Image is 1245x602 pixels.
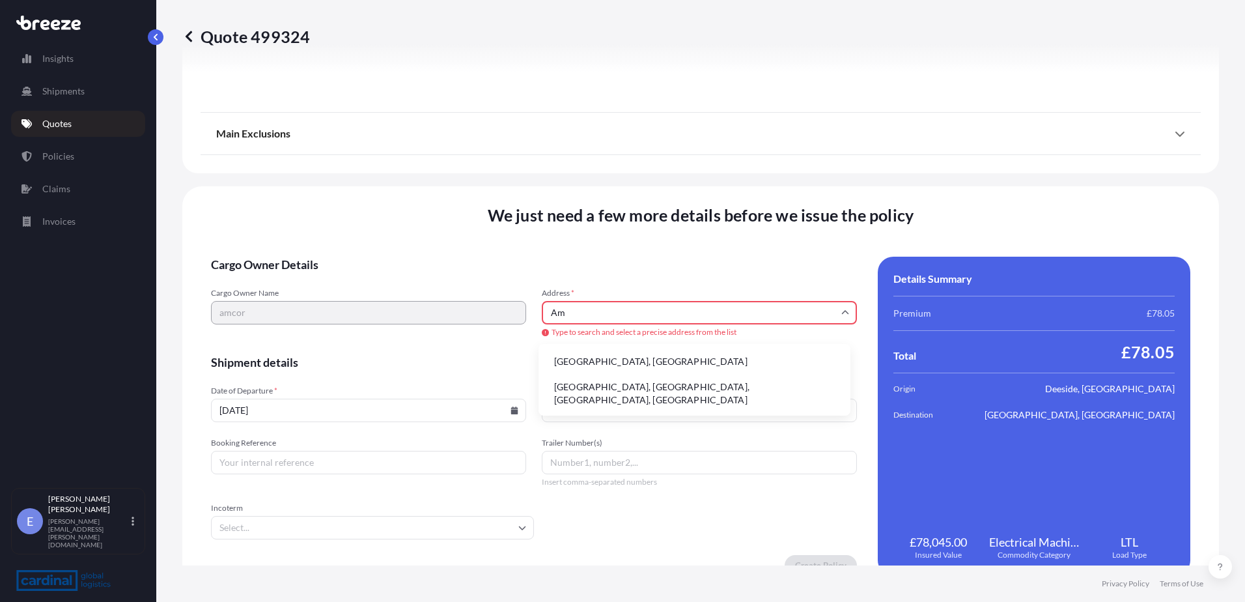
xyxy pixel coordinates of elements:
span: Details Summary [893,272,972,285]
span: Type to search and select a precise address from the list [542,327,857,337]
p: Quote 499324 [182,26,310,47]
p: Shipments [42,85,85,98]
span: Load Type [1112,550,1147,560]
span: LTL [1121,534,1138,550]
span: E [27,515,33,528]
p: [PERSON_NAME][EMAIL_ADDRESS][PERSON_NAME][DOMAIN_NAME] [48,517,129,549]
span: Address [542,288,857,298]
a: Shipments [11,78,145,104]
div: Main Exclusions [216,118,1185,149]
p: Quotes [42,117,72,130]
span: Insert comma-separated numbers [542,477,857,487]
span: Cargo Owner Details [211,257,857,272]
a: Terms of Use [1160,579,1203,589]
p: Insights [42,52,74,65]
button: Create Policy [785,555,857,576]
a: Invoices [11,208,145,235]
input: Cargo owner address [542,301,857,324]
span: Total [893,349,916,362]
span: Cargo Owner Name [211,288,526,298]
span: £78,045.00 [910,534,967,550]
a: Claims [11,176,145,202]
a: Quotes [11,111,145,137]
span: Electrical Machinery and Equipment [989,534,1080,550]
span: Booking Reference [211,438,526,448]
span: Insured Value [915,550,962,560]
input: Select... [211,516,534,539]
input: Number1, number2,... [542,451,857,474]
p: Policies [42,150,74,163]
input: dd/mm/yyyy [211,399,526,422]
span: We just need a few more details before we issue the policy [488,205,914,225]
span: Premium [893,307,931,320]
span: Origin [893,382,966,395]
span: Incoterm [211,503,534,513]
input: Your internal reference [211,451,526,474]
span: £78.05 [1121,341,1175,362]
a: Policies [11,143,145,169]
span: [GEOGRAPHIC_DATA], [GEOGRAPHIC_DATA] [985,408,1175,422]
span: £78.05 [1147,307,1175,320]
span: Trailer Number(s) [542,438,857,448]
span: Destination [893,408,966,422]
span: Main Exclusions [216,127,290,140]
span: Deeside, [GEOGRAPHIC_DATA] [1045,382,1175,395]
span: Shipment details [211,354,857,370]
a: Privacy Policy [1102,579,1149,589]
a: Insights [11,46,145,72]
p: Create Policy [795,559,846,572]
p: Invoices [42,215,76,228]
span: Commodity Category [998,550,1070,560]
span: Date of Departure [211,386,526,396]
img: organization-logo [16,570,111,591]
li: [GEOGRAPHIC_DATA], [GEOGRAPHIC_DATA], [GEOGRAPHIC_DATA], [GEOGRAPHIC_DATA] [544,377,845,410]
p: [PERSON_NAME] [PERSON_NAME] [48,494,129,515]
li: [GEOGRAPHIC_DATA], [GEOGRAPHIC_DATA] [544,349,845,374]
p: Claims [42,182,70,195]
